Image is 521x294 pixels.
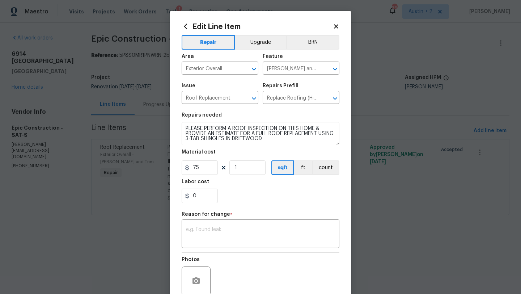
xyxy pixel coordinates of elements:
button: count [312,160,339,175]
button: Open [330,93,340,104]
button: Repair [182,35,235,50]
button: BRN [286,35,339,50]
h5: Issue [182,83,195,88]
button: sqft [271,160,294,175]
h5: Reason for change [182,212,230,217]
button: Open [330,64,340,74]
h5: Photos [182,257,200,262]
h5: Feature [263,54,283,59]
h5: Repairs needed [182,113,222,118]
h5: Area [182,54,194,59]
h5: Labor cost [182,179,209,184]
button: Open [249,93,259,104]
button: Upgrade [235,35,287,50]
button: ft [294,160,312,175]
h5: Repairs Prefill [263,83,298,88]
textarea: PLEASE PERFORM A ROOF INSPECTION ON THIS HOME & PROVIDE AN ESTIMATE FOR A FULL ROOF REPLACEMENT U... [182,122,339,145]
button: Open [249,64,259,74]
h2: Edit Line Item [182,22,333,30]
h5: Material cost [182,150,216,155]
